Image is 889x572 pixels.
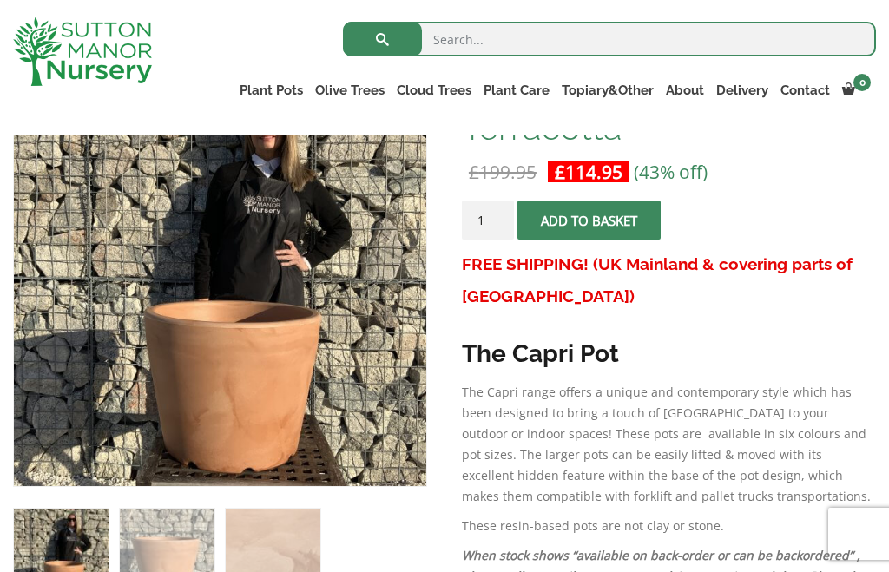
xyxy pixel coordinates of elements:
span: (43% off) [634,160,708,184]
a: Topiary&Other [556,78,660,102]
p: These resin-based pots are not clay or stone. [462,516,876,536]
input: Product quantity [462,201,514,240]
a: 0 [836,78,876,102]
bdi: 114.95 [555,160,622,184]
a: About [660,78,710,102]
input: Search... [343,22,876,56]
a: Plant Care [477,78,556,102]
a: Contact [774,78,836,102]
h1: The Capri Pot 50 Colour Terracotta [462,73,876,146]
span: £ [469,160,479,184]
a: Cloud Trees [391,78,477,102]
span: 0 [853,74,871,91]
img: logo [13,17,152,86]
h3: FREE SHIPPING! (UK Mainland & covering parts of [GEOGRAPHIC_DATA]) [462,248,876,312]
span: £ [555,160,565,184]
a: Delivery [710,78,774,102]
img: The Capri Pot 50 Colour Terracotta - IMG 8329 scaled [426,74,839,486]
bdi: 199.95 [469,160,537,184]
a: Plant Pots [234,78,309,102]
button: Add to basket [517,201,661,240]
a: Olive Trees [309,78,391,102]
p: The Capri range offers a unique and contemporary style which has been designed to bring a touch o... [462,382,876,507]
strong: The Capri Pot [462,339,619,368]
